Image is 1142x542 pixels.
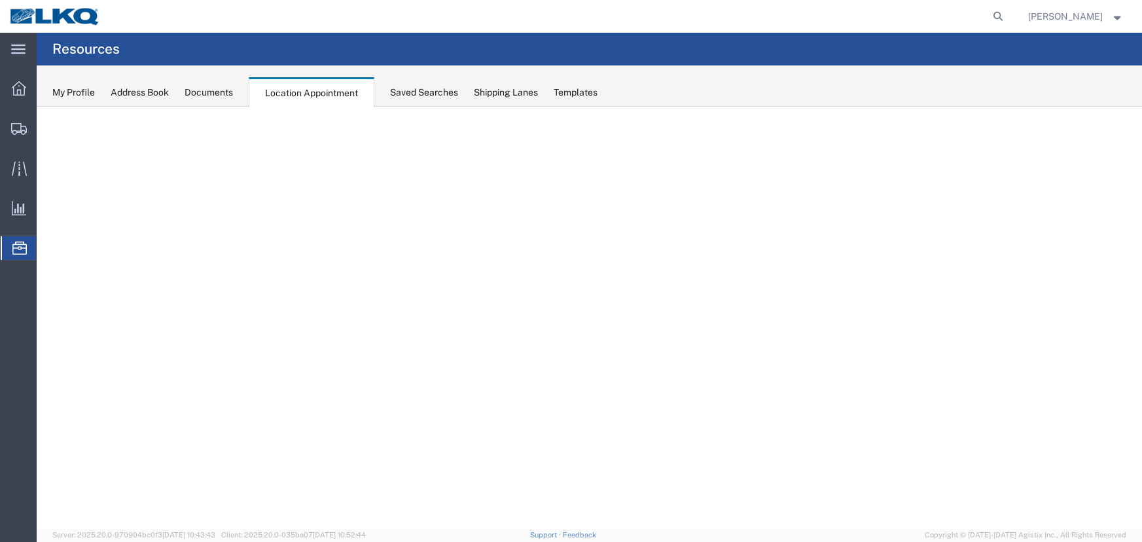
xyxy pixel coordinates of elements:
a: Feedback [563,531,596,539]
img: logo [9,7,101,26]
span: [DATE] 10:52:44 [313,531,366,539]
a: Support [530,531,563,539]
span: Alfredo Garcia [1028,9,1103,24]
div: Documents [185,86,233,99]
iframe: FS Legacy Container [37,107,1142,528]
div: Saved Searches [390,86,458,99]
button: [PERSON_NAME] [1027,9,1124,24]
div: Location Appointment [249,77,374,107]
div: My Profile [52,86,95,99]
span: [DATE] 10:43:43 [162,531,215,539]
span: Client: 2025.20.0-035ba07 [221,531,366,539]
div: Templates [554,86,598,99]
span: Copyright © [DATE]-[DATE] Agistix Inc., All Rights Reserved [925,530,1126,541]
span: Server: 2025.20.0-970904bc0f3 [52,531,215,539]
div: Shipping Lanes [474,86,538,99]
div: Address Book [111,86,169,99]
h4: Resources [52,33,120,65]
